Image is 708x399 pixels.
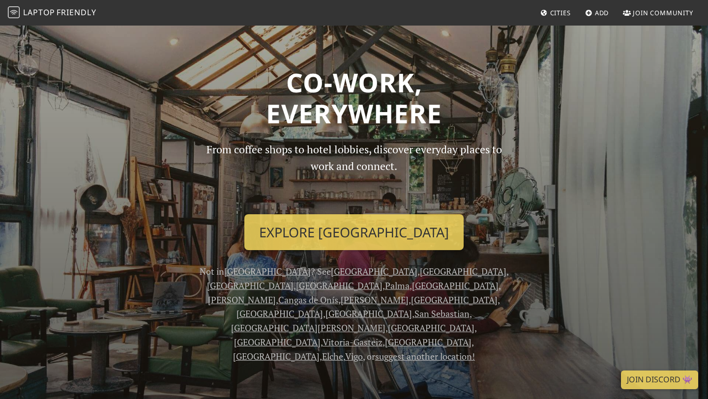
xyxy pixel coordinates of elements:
[420,265,506,277] a: [GEOGRAPHIC_DATA]
[231,322,385,334] a: [GEOGRAPHIC_DATA][PERSON_NAME]
[412,280,499,291] a: [GEOGRAPHIC_DATA]
[198,141,510,206] p: From coffee shops to hotel lobbies, discover everyday places to work and connect.
[233,350,320,362] a: [GEOGRAPHIC_DATA]
[296,280,383,291] a: [GEOGRAPHIC_DATA]
[375,350,475,362] a: suggest another location!
[207,280,294,291] a: [GEOGRAPHIC_DATA]
[23,7,55,18] span: Laptop
[244,214,464,251] a: Explore [GEOGRAPHIC_DATA]
[619,4,697,22] a: Join Community
[388,322,474,334] a: [GEOGRAPHIC_DATA]
[385,280,410,291] a: Palma
[385,336,472,348] a: [GEOGRAPHIC_DATA]
[536,4,575,22] a: Cities
[224,265,311,277] a: [GEOGRAPHIC_DATA]
[633,8,693,17] span: Join Community
[35,67,673,129] h1: Co-work, Everywhere
[581,4,613,22] a: Add
[323,336,383,348] a: Vitoria-Gasteiz
[325,308,412,319] a: [GEOGRAPHIC_DATA]
[234,336,321,348] a: [GEOGRAPHIC_DATA]
[414,308,470,319] a: San Sebastian
[236,308,323,319] a: [GEOGRAPHIC_DATA]
[278,294,338,306] a: Cangas de Onís
[200,265,509,362] span: Not in ? See , , , , , , , , , , , , , , , , , , , , , or
[8,6,20,18] img: LaptopFriendly
[8,4,96,22] a: LaptopFriendly LaptopFriendly
[57,7,96,18] span: Friendly
[550,8,571,17] span: Cities
[411,294,498,306] a: [GEOGRAPHIC_DATA]
[208,294,276,306] a: [PERSON_NAME]
[322,350,343,362] a: Elche
[341,294,409,306] a: [PERSON_NAME]
[331,265,417,277] a: [GEOGRAPHIC_DATA]
[621,370,698,389] a: Join Discord 👾
[345,350,363,362] a: Vigo
[595,8,609,17] span: Add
